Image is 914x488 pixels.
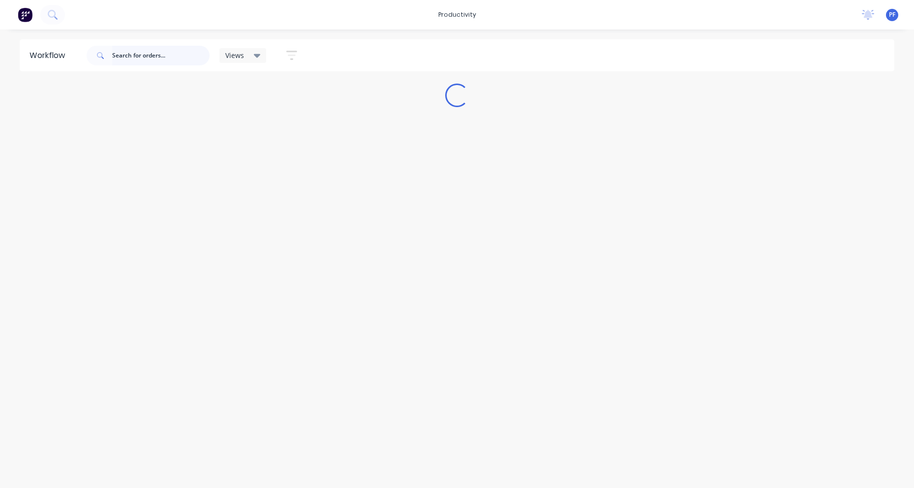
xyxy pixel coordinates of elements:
input: Search for orders... [112,46,210,65]
span: Views [225,50,244,60]
div: productivity [433,7,481,22]
span: PF [889,10,895,19]
div: Workflow [30,50,70,61]
img: Factory [18,7,32,22]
